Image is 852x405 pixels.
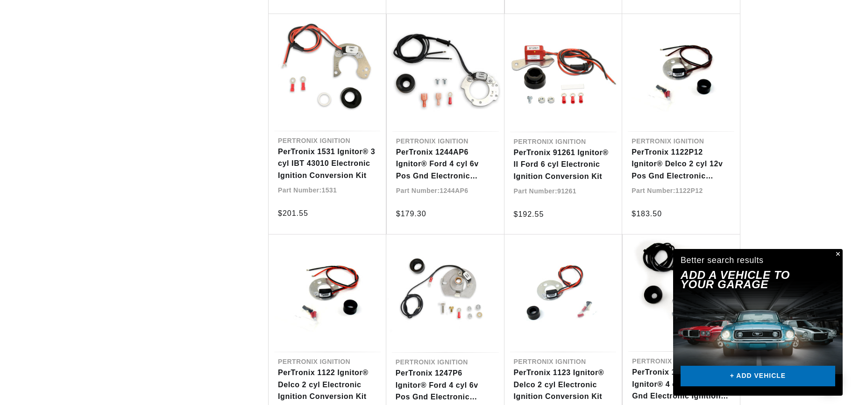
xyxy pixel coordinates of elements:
a: + ADD VEHICLE [681,366,835,387]
a: PerTronix 1122 Ignitor® Delco 2 cyl Electronic Ignition Conversion Kit [278,367,377,403]
a: PerTronix 1442P6 Ignitor® 4 cyl IHC 6v Pos Gnd Electronic Ignition Conversion Kit [632,366,731,402]
button: Close [831,249,843,260]
a: PerTronix 1247P6 Ignitor® Ford 4 cyl 6v Pos Gnd Electronic Ignition Conversion Kit [396,367,495,403]
a: PerTronix 1122P12 Ignitor® Delco 2 cyl 12v Pos Gnd Electronic Ignition Conversion Kit [632,146,731,182]
a: PerTronix 1531 Ignitor® 3 cyl IBT 43010 Electronic Ignition Conversion Kit [278,146,376,182]
h2: Add A VEHICLE to your garage [681,270,812,290]
a: PerTronix 1123 Ignitor® Delco 2 cyl Electronic Ignition Conversion Kit [514,367,613,403]
a: PerTronix 91261 Ignitor® II Ford 6 cyl Electronic Ignition Conversion Kit [514,147,613,183]
a: PerTronix 1244AP6 Ignitor® Ford 4 cyl 6v Pos Gnd Electronic Ignition Conversion Kit [396,146,495,182]
div: Better search results [681,254,764,267]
